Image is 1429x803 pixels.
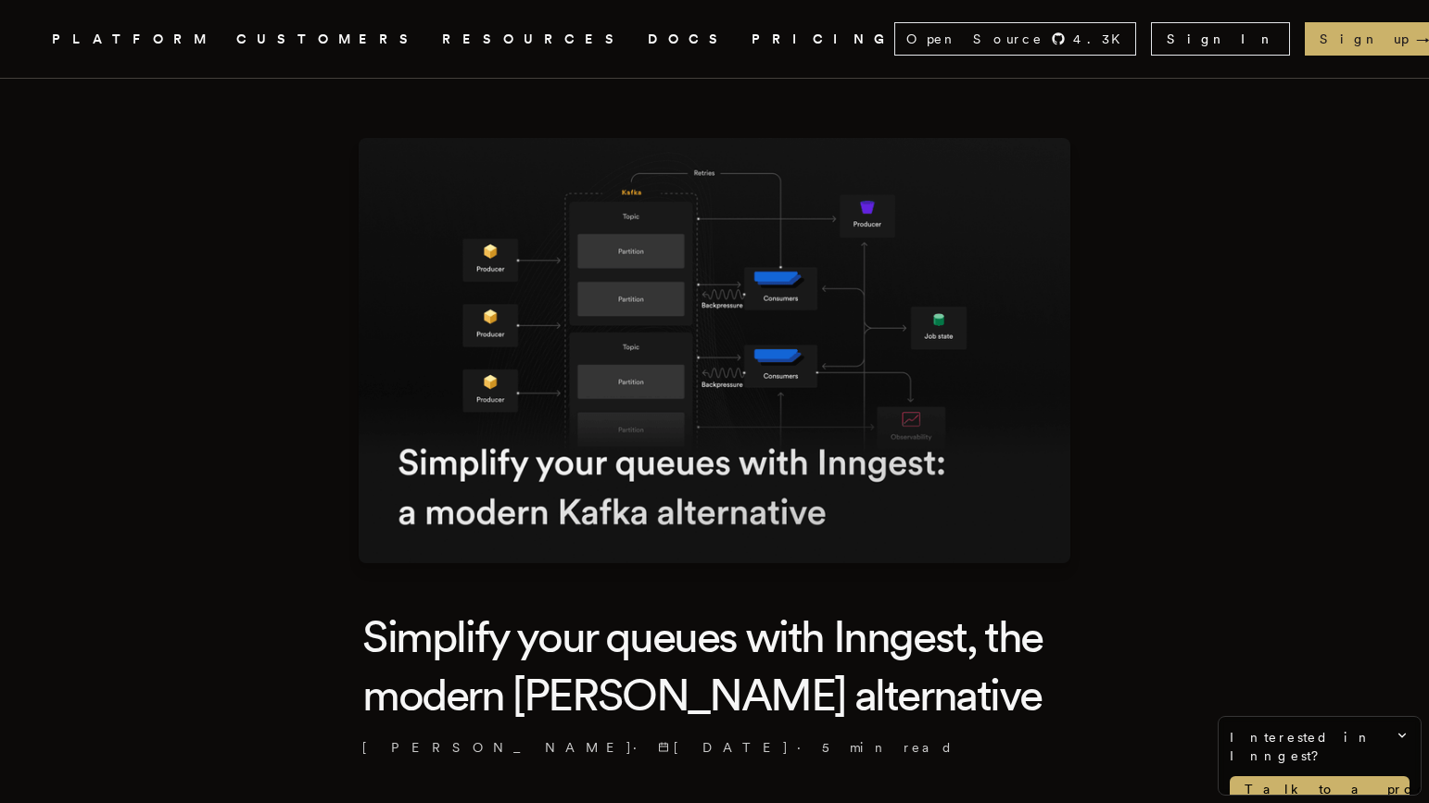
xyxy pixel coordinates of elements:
[362,738,1067,757] p: [PERSON_NAME] · ·
[362,608,1067,723] h1: Simplify your queues with Inngest, the modern [PERSON_NAME] alternative
[822,738,954,757] span: 5 min read
[1230,728,1410,765] span: Interested in Inngest?
[442,28,626,51] button: RESOURCES
[359,138,1070,563] img: Featured image for Simplify your queues with Inngest, the modern Kafka alternative blog post
[648,28,729,51] a: DOCS
[658,738,790,757] span: [DATE]
[1073,30,1132,48] span: 4.3 K
[52,28,214,51] button: PLATFORM
[236,28,420,51] a: CUSTOMERS
[1230,776,1410,802] a: Talk to a product expert
[906,30,1043,48] span: Open Source
[752,28,894,51] a: PRICING
[1151,22,1290,56] a: Sign In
